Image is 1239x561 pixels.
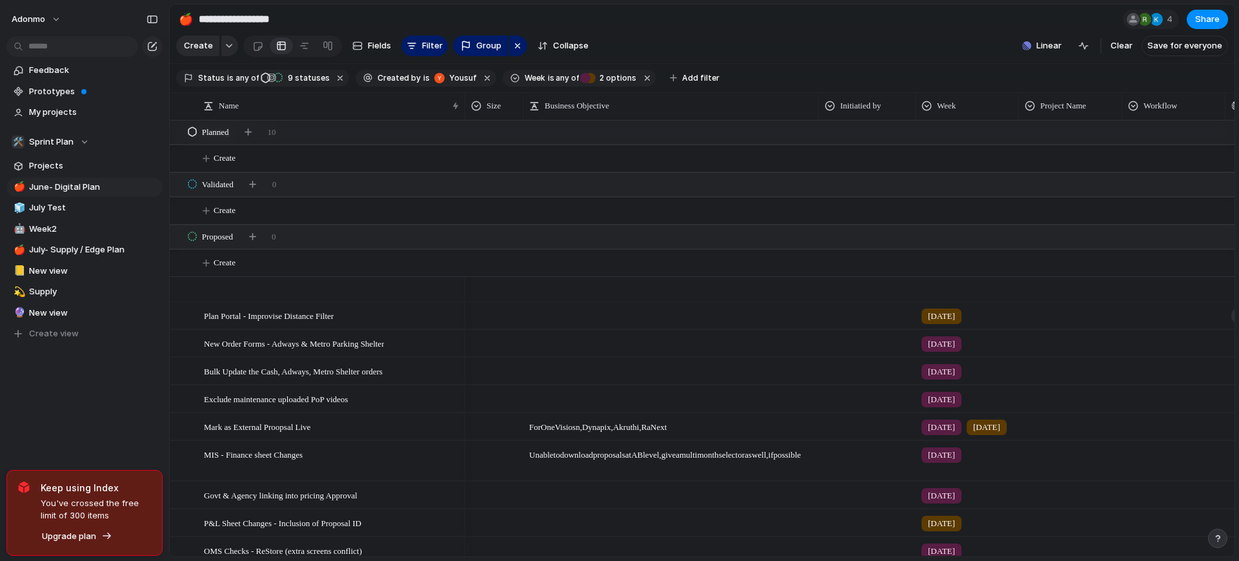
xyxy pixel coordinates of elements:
[14,201,23,216] div: 🧊
[272,178,277,191] span: 0
[41,481,152,495] span: Keep using Index
[29,201,158,214] span: July Test
[1105,36,1138,56] button: Clear
[202,126,229,139] span: Planned
[12,285,25,298] button: 💫
[401,36,448,56] button: Filter
[14,243,23,258] div: 🍎
[1111,39,1133,52] span: Clear
[227,72,234,84] span: is
[553,39,589,52] span: Collapse
[928,421,955,434] span: [DATE]
[29,265,158,278] span: New view
[179,10,193,28] div: 🍎
[29,181,158,194] span: June- Digital Plan
[532,36,594,56] button: Collapse
[928,489,955,502] span: [DATE]
[6,103,163,122] a: My projects
[422,39,443,52] span: Filter
[14,263,23,278] div: 📒
[6,9,68,30] button: Adonmo
[202,178,234,191] span: Validated
[6,282,163,301] div: 💫Supply
[14,179,23,194] div: 🍎
[29,106,158,119] span: My projects
[525,72,545,84] span: Week
[6,198,163,218] a: 🧊July Test
[524,414,818,434] span: For OneVisiosn, Dynapix, Akruthi, RaNext
[29,223,158,236] span: Week2
[14,221,23,236] div: 🤖
[6,261,163,281] a: 📒New view
[14,305,23,320] div: 🔮
[176,36,219,56] button: Create
[421,71,432,85] button: is
[29,307,158,320] span: New view
[6,132,163,152] button: 🛠️Sprint Plan
[42,530,96,543] span: Upgrade plan
[1040,99,1086,112] span: Project Name
[12,201,25,214] button: 🧊
[272,230,276,243] span: 0
[453,36,508,56] button: Group
[29,136,74,148] span: Sprint Plan
[204,391,348,406] span: Exclude maintenance uploaded PoP videos
[268,126,276,139] span: 10
[29,243,158,256] span: July- Supply / Edge Plan
[202,230,233,243] span: Proposed
[176,9,196,30] button: 🍎
[12,13,45,26] span: Adonmo
[840,99,881,112] span: Initiatied by
[545,99,609,112] span: Business Objective
[204,515,361,530] span: P&L Sheet Changes - Inclusion of Proposal ID
[29,285,158,298] span: Supply
[378,72,421,84] span: Created by
[284,73,295,83] span: 9
[6,156,163,176] a: Projects
[260,71,332,85] button: 9 statuses
[596,73,606,83] span: 2
[214,256,236,269] span: Create
[1187,10,1228,29] button: Share
[204,447,303,462] span: MIS - Finance sheet Changes
[198,72,225,84] span: Status
[548,72,554,84] span: is
[6,82,163,101] a: Prototypes
[6,178,163,197] a: 🍎June- Digital Plan
[1195,13,1220,26] span: Share
[41,497,152,522] span: You've crossed the free limit of 300 items
[682,72,720,84] span: Add filter
[6,240,163,260] a: 🍎July- Supply / Edge Plan
[12,136,25,148] div: 🛠️
[284,72,330,84] span: statuses
[29,159,158,172] span: Projects
[204,419,310,434] span: Mark as External Proopsal Live
[973,421,1000,434] span: [DATE]
[1017,36,1067,56] button: Linear
[184,39,213,52] span: Create
[12,181,25,194] button: 🍎
[214,152,236,165] span: Create
[1167,13,1176,26] span: 4
[928,365,955,378] span: [DATE]
[38,527,116,546] button: Upgrade plan
[29,327,79,340] span: Create view
[204,543,362,558] span: OMS Checks - ReStore (extra screens conflict)
[12,223,25,236] button: 🤖
[928,517,955,530] span: [DATE]
[423,72,430,84] span: is
[6,219,163,239] a: 🤖Week2
[204,308,334,323] span: Plan Portal - Improvise Distance Filter
[580,71,639,85] button: 2 options
[554,72,579,84] span: any of
[1036,39,1062,52] span: Linear
[476,39,501,52] span: Group
[368,39,391,52] span: Fields
[545,71,582,85] button: isany of
[12,265,25,278] button: 📒
[1142,36,1228,56] button: Save for everyone
[449,72,477,84] span: Yousuf
[1147,39,1222,52] span: Save for everyone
